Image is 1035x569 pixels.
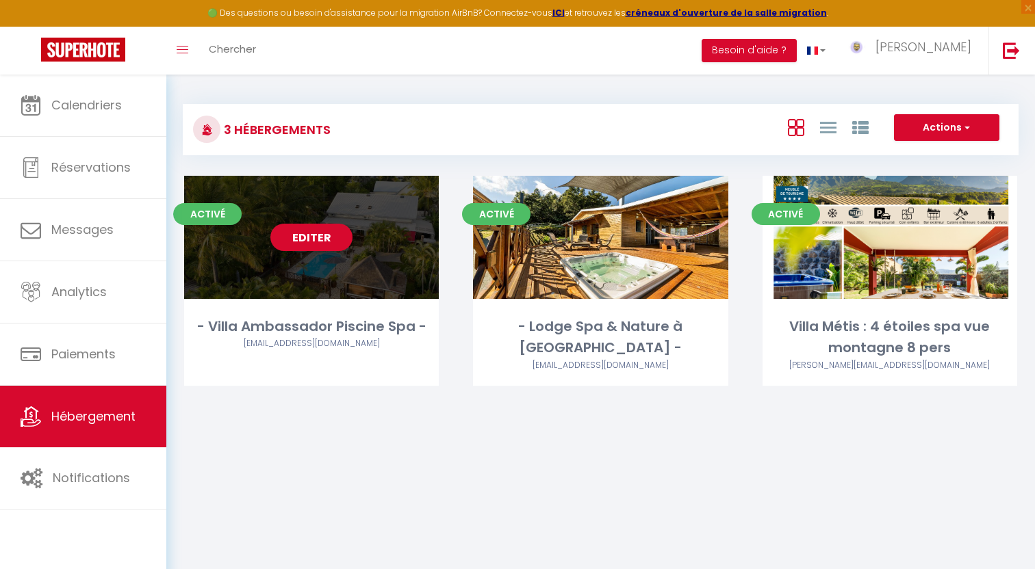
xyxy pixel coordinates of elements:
[473,316,728,359] div: - Lodge Spa & Nature à [GEOGRAPHIC_DATA] -
[876,38,971,55] span: [PERSON_NAME]
[270,224,353,251] a: Editer
[220,114,331,145] h3: 3 Hébergements
[788,116,804,138] a: Vue en Box
[462,203,531,225] span: Activé
[626,7,827,18] a: créneaux d'ouverture de la salle migration
[1003,42,1020,59] img: logout
[552,7,565,18] a: ICI
[763,316,1017,359] div: Villa Métis : 4 étoiles spa vue montagne 8 pers
[51,159,131,176] span: Réservations
[977,507,1025,559] iframe: Chat
[173,203,242,225] span: Activé
[473,359,728,372] div: Airbnb
[51,345,116,362] span: Paiements
[11,5,52,47] button: Ouvrir le widget de chat LiveChat
[199,27,266,75] a: Chercher
[51,408,136,425] span: Hébergement
[836,27,988,75] a: ... [PERSON_NAME]
[51,96,122,114] span: Calendriers
[752,203,820,225] span: Activé
[184,316,439,337] div: - Villa Ambassador Piscine Spa -
[53,469,130,486] span: Notifications
[894,114,999,142] button: Actions
[702,39,797,62] button: Besoin d'aide ?
[763,359,1017,372] div: Airbnb
[51,283,107,300] span: Analytics
[852,116,869,138] a: Vue par Groupe
[820,116,836,138] a: Vue en Liste
[184,337,439,350] div: Airbnb
[51,221,114,238] span: Messages
[41,38,125,62] img: Super Booking
[209,42,256,56] span: Chercher
[846,40,867,55] img: ...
